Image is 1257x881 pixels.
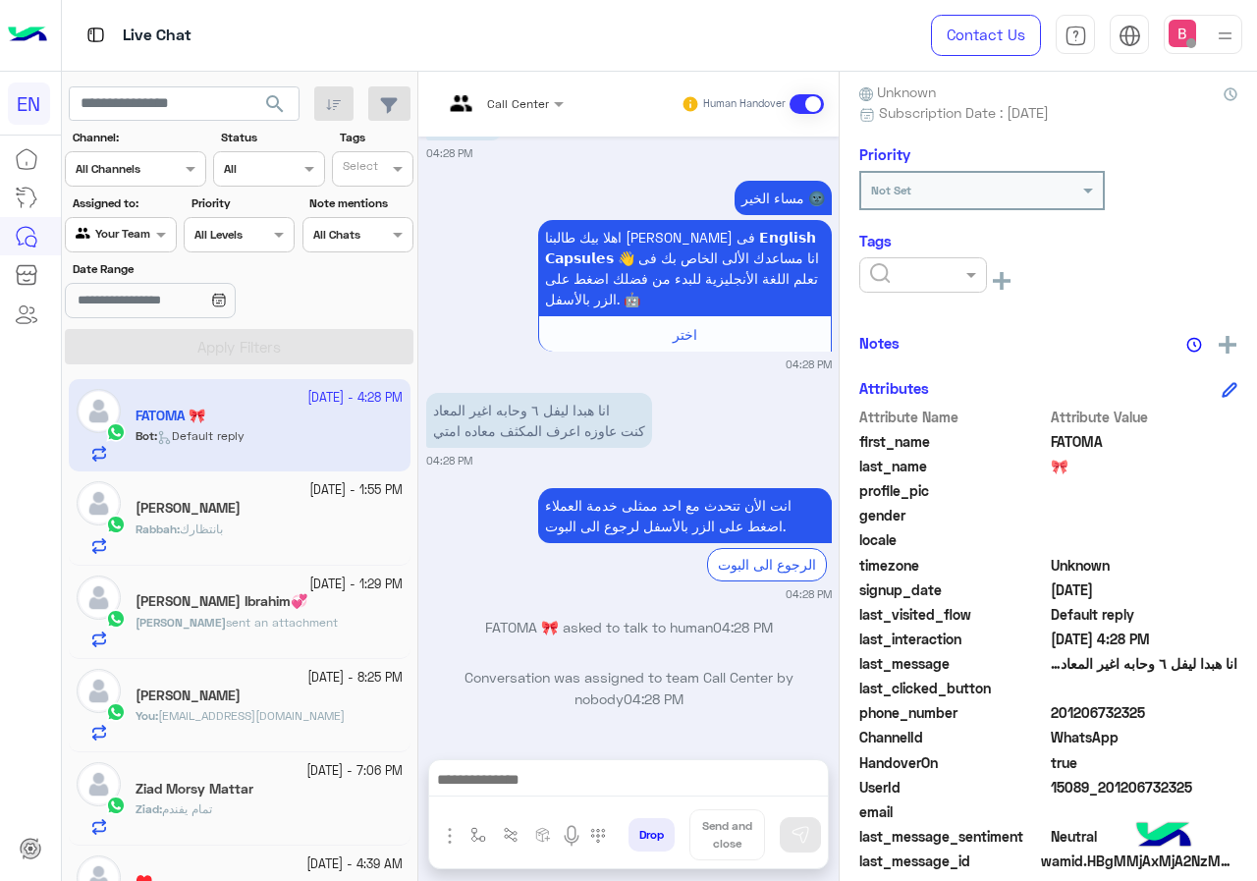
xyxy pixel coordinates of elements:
button: Apply Filters [65,329,413,364]
img: send attachment [438,824,462,848]
span: 2 [1051,727,1238,747]
span: search [263,92,287,116]
span: Subscription Date : [DATE] [879,102,1049,123]
span: last_message_sentiment [859,826,1047,847]
div: Select [340,157,378,180]
p: 1/10/2025, 4:28 PM [735,181,832,215]
small: [DATE] - 4:39 AM [306,855,403,874]
span: null [1051,678,1238,698]
img: WhatsApp [106,702,126,722]
h6: Priority [859,145,910,163]
small: [DATE] - 1:55 PM [309,481,403,500]
small: 04:28 PM [426,145,472,161]
b: : [136,708,158,723]
label: Channel: [73,129,204,146]
p: Live Chat [123,23,191,49]
span: You [136,708,155,723]
a: Contact Us [931,15,1041,56]
small: [DATE] - 8:25 PM [307,669,403,688]
h6: Tags [859,232,1237,249]
span: انا هبدا ليفل ٦ وحابه اغير المعاد كنت عاوزه اعرف المكثف معاده امتي [1051,653,1238,674]
h6: Attributes [859,379,929,397]
img: make a call [590,828,606,844]
img: Trigger scenario [503,827,519,843]
label: Note mentions [309,194,410,212]
span: 04:28 PM [713,619,773,635]
span: HandoverOn [859,752,1047,773]
span: profile_pic [859,480,1047,501]
label: Date Range [73,260,293,278]
span: 15089_201206732325 [1051,777,1238,798]
label: Tags [340,129,411,146]
button: select flow [463,819,495,852]
img: tab [1119,25,1141,47]
span: gender [859,505,1047,525]
a: tab [1056,15,1095,56]
span: Attribute Name [859,407,1047,427]
p: 1/10/2025, 4:28 PM [538,220,832,316]
span: email [859,801,1047,822]
span: last_message_id [859,851,1037,871]
span: Ziad [136,801,159,816]
small: [DATE] - 7:06 PM [306,762,403,781]
img: select flow [470,827,486,843]
img: add [1219,336,1236,354]
span: last_name [859,456,1047,476]
img: profile [1213,24,1237,48]
label: Assigned to: [73,194,174,212]
span: UserId [859,777,1047,798]
span: locale [859,529,1047,550]
span: last_clicked_button [859,678,1047,698]
b: Not Set [871,183,911,197]
small: 04:28 PM [426,453,472,468]
span: 0 [1051,826,1238,847]
span: Default reply [1051,604,1238,625]
img: notes [1186,337,1202,353]
span: 2025-08-25T16:49:22.258Z [1051,579,1238,600]
span: اختر [673,326,697,343]
img: defaultAdmin.png [77,669,121,713]
span: Attribute Value [1051,407,1238,427]
img: userImage [1169,20,1196,47]
button: search [251,86,300,129]
img: Logo [8,15,47,56]
b: : [136,801,162,816]
img: defaultAdmin.png [77,762,121,806]
span: first_name [859,431,1047,452]
img: teams.png [443,95,479,128]
span: 201206732325 [1051,702,1238,723]
img: defaultAdmin.png [77,481,121,525]
span: 2025-10-01T13:28:50.815Z [1051,629,1238,649]
span: last_visited_flow [859,604,1047,625]
h5: Ziad Morsy Mattar [136,781,253,798]
span: Call Center [487,96,549,111]
p: 1/10/2025, 4:28 PM [426,393,652,448]
span: null [1051,505,1238,525]
span: 🎀 [1051,456,1238,476]
p: FATOMA 🎀 asked to talk to human [426,617,832,637]
button: Trigger scenario [495,819,527,852]
small: 04:28 PM [786,586,832,602]
small: 04:28 PM [786,357,832,372]
button: Drop [628,818,675,852]
span: Rabbah [136,522,177,536]
img: tab [1065,25,1087,47]
img: WhatsApp [106,515,126,534]
span: phone_number [859,702,1047,723]
span: coordinator.capsules@gmail.com [158,708,345,723]
span: بانتظارك [180,522,223,536]
img: create order [535,827,551,843]
h5: Mohamed Selim [136,688,241,704]
b: : [136,522,180,536]
img: hulul-logo.png [1129,802,1198,871]
small: [DATE] - 1:29 PM [309,576,403,594]
div: EN [8,83,50,125]
img: send message [791,825,810,845]
h5: Sara Ibrahim💞 [136,593,307,610]
span: timezone [859,555,1047,576]
img: send voice note [560,824,583,848]
span: sent an attachment [226,615,338,630]
span: ChannelId [859,727,1047,747]
h5: Rabbah Alattar [136,500,241,517]
img: WhatsApp [106,796,126,815]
